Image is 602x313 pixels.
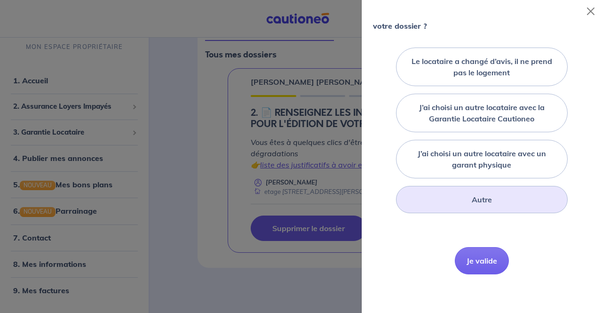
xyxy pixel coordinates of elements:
[455,247,509,274] button: Je valide
[408,56,556,78] label: Le locataire a changé d’avis, il ne prend pas le logement
[472,194,492,205] label: Autre
[583,4,598,19] button: Close
[408,148,556,170] label: J’ai choisi un autre locataire avec un garant physique
[408,102,556,124] label: J’ai choisi un autre locataire avec la Garantie Locataire Cautioneo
